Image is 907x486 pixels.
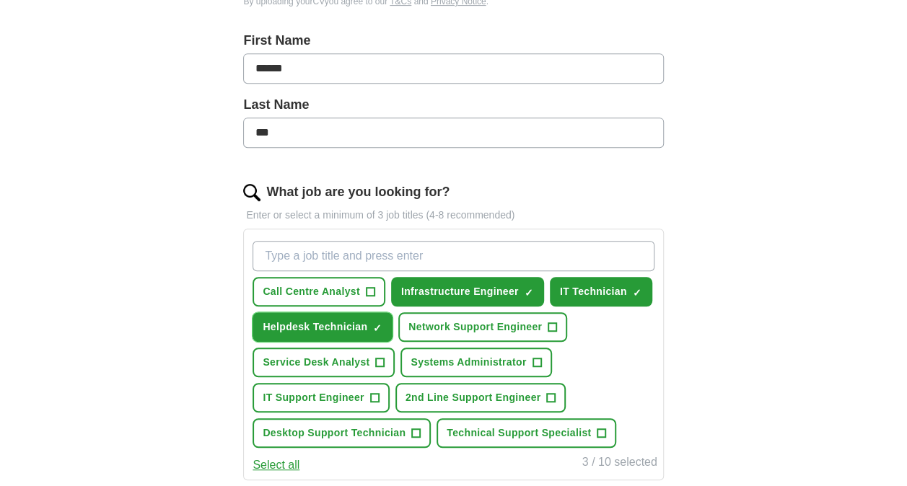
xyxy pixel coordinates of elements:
span: 2nd Line Support Engineer [406,390,541,405]
span: Technical Support Specialist [447,425,591,441]
button: Systems Administrator [400,348,551,377]
span: Infrastructure Engineer [401,284,519,299]
button: IT Support Engineer [253,383,389,412]
span: Systems Administrator [411,355,526,370]
span: Call Centre Analyst [263,284,360,299]
label: What job are you looking for? [266,182,450,202]
span: Helpdesk Technician [263,319,367,335]
p: Enter or select a minimum of 3 job titles (4-8 recommended) [243,208,663,223]
button: Select all [253,456,299,474]
div: 3 / 10 selected [582,454,657,474]
span: IT Support Engineer [263,390,364,405]
input: Type a job title and press enter [253,241,654,271]
button: 2nd Line Support Engineer [395,383,566,412]
button: Network Support Engineer [398,312,567,342]
button: IT Technician✓ [550,277,652,306]
button: Infrastructure Engineer✓ [391,277,544,306]
button: Desktop Support Technician [253,418,431,448]
label: Last Name [243,95,663,115]
span: Network Support Engineer [408,319,542,335]
span: IT Technician [560,284,627,299]
img: search.png [243,184,260,201]
label: First Name [243,31,663,50]
button: Service Desk Analyst [253,348,395,377]
span: ✓ [373,322,382,334]
button: Call Centre Analyst [253,277,385,306]
span: ✓ [633,287,641,299]
span: Desktop Support Technician [263,425,406,441]
button: Technical Support Specialist [437,418,616,448]
span: Service Desk Analyst [263,355,369,370]
button: Helpdesk Technician✓ [253,312,393,342]
span: ✓ [525,287,533,299]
